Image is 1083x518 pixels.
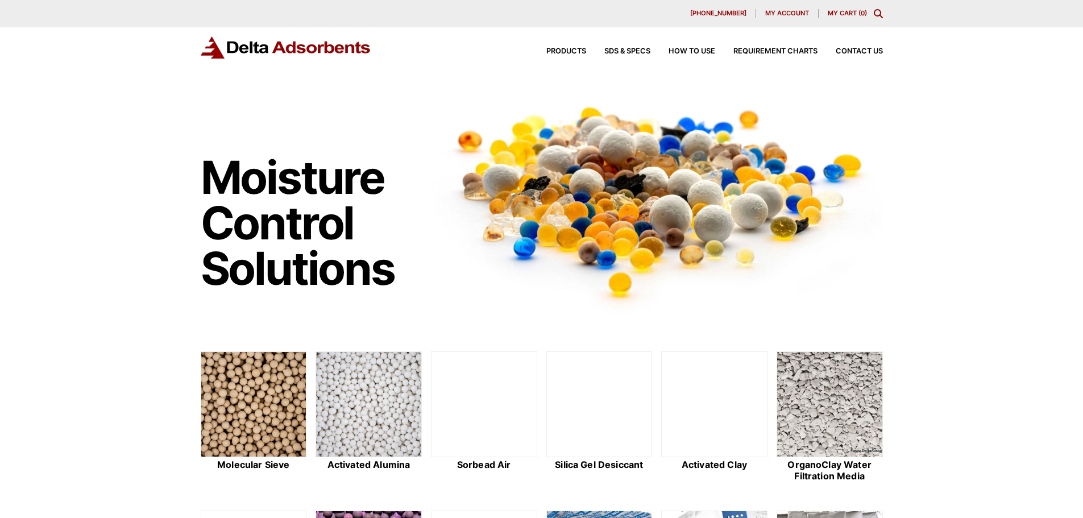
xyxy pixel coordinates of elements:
[546,48,586,55] span: Products
[546,351,653,483] a: Silica Gel Desiccant
[756,9,819,18] a: My account
[528,48,586,55] a: Products
[861,9,865,17] span: 0
[836,48,883,55] span: Contact Us
[874,9,883,18] div: Toggle Modal Content
[586,48,650,55] a: SDS & SPECS
[690,10,746,16] span: [PHONE_NUMBER]
[546,459,653,470] h2: Silica Gel Desiccant
[661,459,767,470] h2: Activated Clay
[201,459,307,470] h2: Molecular Sieve
[661,351,767,483] a: Activated Clay
[818,48,883,55] a: Contact Us
[733,48,818,55] span: Requirement Charts
[828,9,867,17] a: My Cart (0)
[431,459,537,470] h2: Sorbead Air
[316,351,422,483] a: Activated Alumina
[650,48,715,55] a: How to Use
[431,86,883,315] img: Image
[604,48,650,55] span: SDS & SPECS
[777,351,883,483] a: OrganoClay Water Filtration Media
[431,351,537,483] a: Sorbead Air
[777,459,883,481] h2: OrganoClay Water Filtration Media
[765,10,809,16] span: My account
[715,48,818,55] a: Requirement Charts
[201,155,420,291] h1: Moisture Control Solutions
[681,9,756,18] a: [PHONE_NUMBER]
[669,48,715,55] span: How to Use
[316,459,422,470] h2: Activated Alumina
[201,36,371,59] img: Delta Adsorbents
[201,351,307,483] a: Molecular Sieve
